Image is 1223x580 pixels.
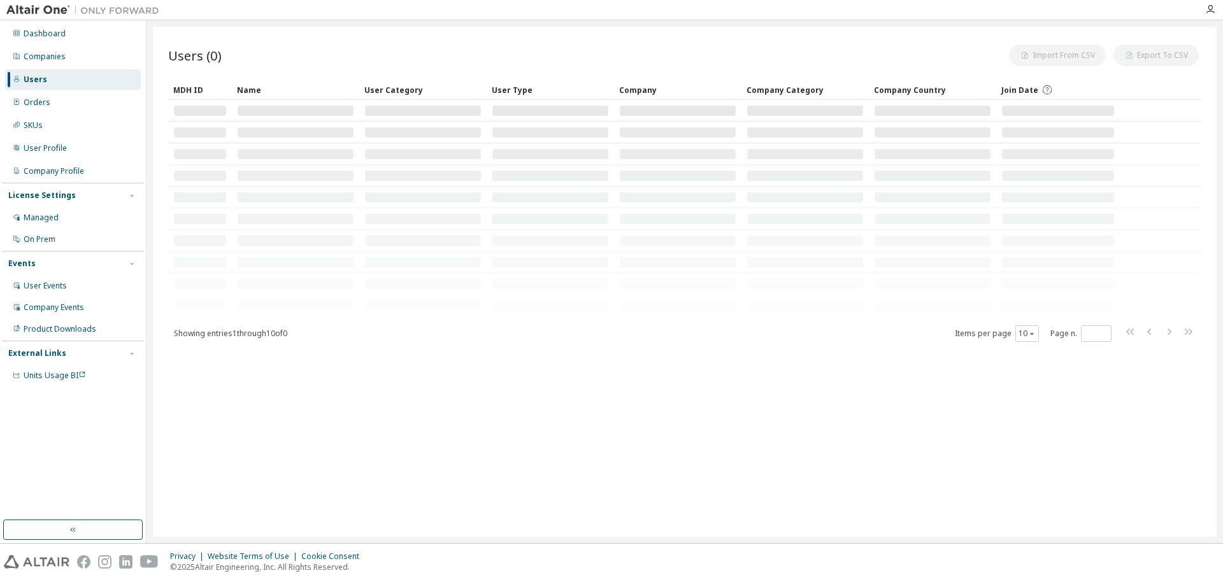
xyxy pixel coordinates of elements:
[140,555,159,569] img: youtube.svg
[6,4,166,17] img: Altair One
[747,80,864,100] div: Company Category
[364,80,482,100] div: User Category
[77,555,90,569] img: facebook.svg
[8,348,66,358] div: External Links
[24,120,43,131] div: SKUs
[874,80,991,100] div: Company Country
[170,562,367,572] p: © 2025 Altair Engineering, Inc. All Rights Reserved.
[24,166,84,176] div: Company Profile
[208,551,301,562] div: Website Terms of Use
[1009,45,1106,66] button: Import From CSV
[24,370,86,381] span: Units Usage BI
[24,29,66,39] div: Dashboard
[24,213,59,223] div: Managed
[1041,84,1053,95] svg: Date when the user was first added or directly signed up. If the user was deleted and later re-ad...
[24,97,50,108] div: Orders
[24,74,47,85] div: Users
[1050,325,1112,342] span: Page n.
[8,190,76,201] div: License Settings
[24,143,67,153] div: User Profile
[170,551,208,562] div: Privacy
[301,551,367,562] div: Cookie Consent
[1001,85,1038,95] span: Join Date
[98,555,111,569] img: instagram.svg
[173,80,227,100] div: MDH ID
[168,46,222,64] span: Users (0)
[8,258,36,269] div: Events
[492,80,609,100] div: User Type
[619,80,736,100] div: Company
[1019,329,1036,339] button: 10
[24,234,55,244] div: On Prem
[4,555,69,569] img: altair_logo.svg
[174,328,287,339] span: Showing entries 1 through 10 of 0
[119,555,132,569] img: linkedin.svg
[24,52,66,62] div: Companies
[1113,45,1199,66] button: Export To CSV
[24,324,96,334] div: Product Downloads
[24,302,84,313] div: Company Events
[24,281,67,291] div: User Events
[237,80,354,100] div: Name
[955,325,1039,342] span: Items per page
